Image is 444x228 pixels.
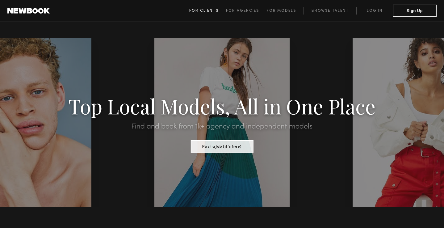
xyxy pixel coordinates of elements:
button: Post a Job (it’s free) [191,140,253,153]
button: Sign Up [393,5,437,17]
a: Post a Job (it’s free) [191,142,253,149]
span: For Clients [189,9,219,13]
span: For Models [267,9,296,13]
h2: Find and book from 1k+ agency and independent models [33,123,411,130]
a: Log in [356,7,393,15]
span: For Agencies [226,9,259,13]
a: For Models [267,7,304,15]
h1: Top Local Models, All in One Place [33,96,411,116]
a: Browse Talent [304,7,356,15]
a: For Agencies [226,7,266,15]
a: For Clients [189,7,226,15]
